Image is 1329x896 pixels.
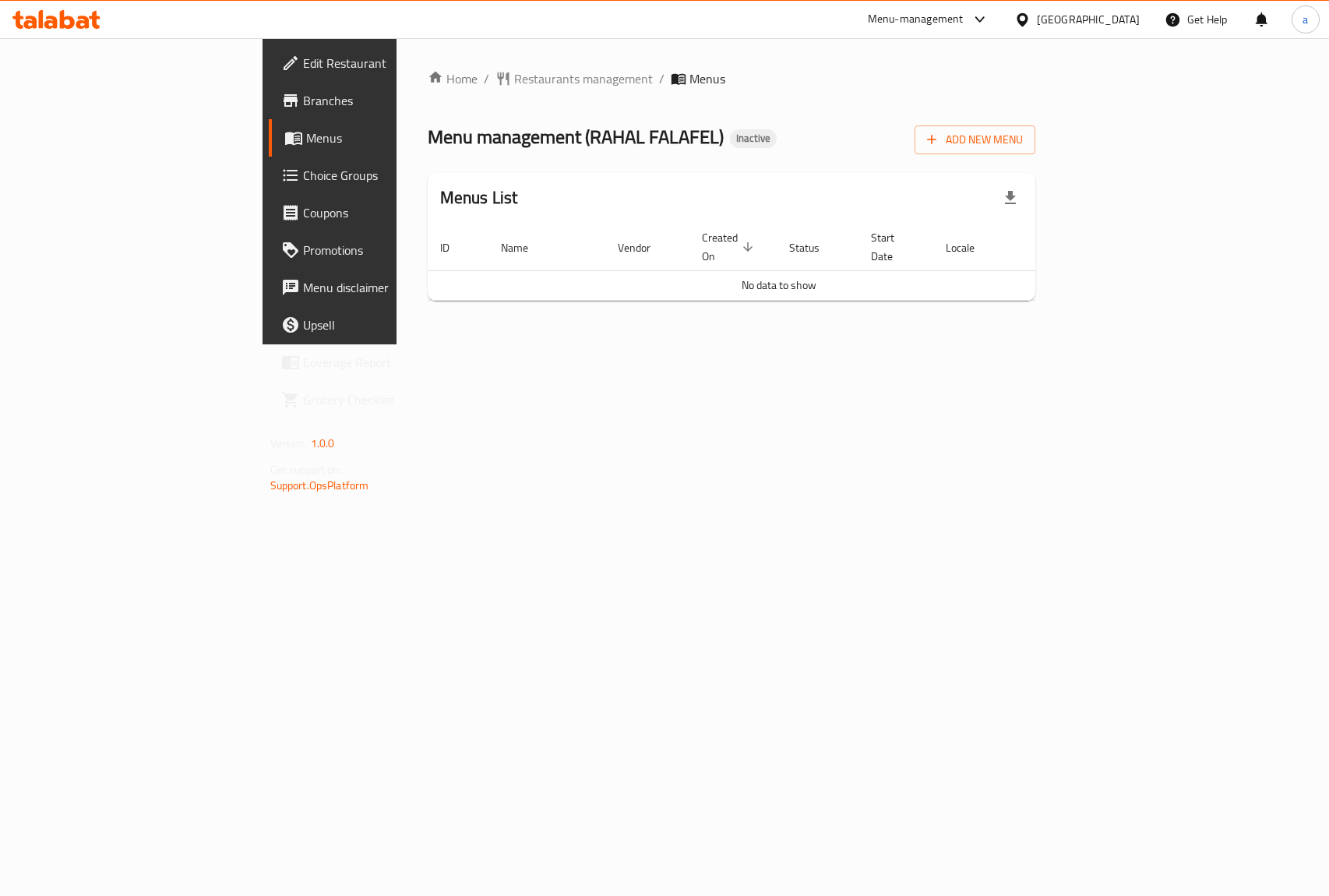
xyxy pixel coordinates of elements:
a: Coupons [269,194,485,231]
div: Inactive [730,129,777,148]
span: Vendor [618,238,671,257]
span: Created On [702,228,758,266]
a: Menus [269,119,485,157]
th: Actions [1013,224,1130,271]
a: Branches [269,82,485,119]
span: ID [440,238,470,257]
span: Add New Menu [927,130,1023,150]
nav: breadcrumb [428,69,1036,88]
a: Choice Groups [269,157,485,194]
span: No data to show [742,275,816,295]
span: Inactive [730,132,777,145]
span: Coverage Report [303,353,472,372]
span: a [1303,11,1308,28]
span: Menu disclaimer [303,278,472,297]
span: Promotions [303,241,472,259]
span: Choice Groups [303,166,472,185]
li: / [484,69,489,88]
a: Grocery Checklist [269,381,485,418]
span: Locale [946,238,995,257]
span: Start Date [871,228,915,266]
span: Name [501,238,548,257]
div: Menu-management [868,10,964,29]
span: Menus [689,69,725,88]
span: Status [789,238,840,257]
span: Edit Restaurant [303,54,472,72]
a: Menu disclaimer [269,269,485,306]
span: Restaurants management [514,69,653,88]
div: Export file [992,179,1029,217]
a: Edit Restaurant [269,44,485,82]
span: Menus [306,129,472,147]
li: / [659,69,664,88]
span: Grocery Checklist [303,390,472,409]
a: Coverage Report [269,344,485,381]
span: Upsell [303,316,472,334]
span: Coupons [303,203,472,222]
button: Add New Menu [915,125,1035,154]
span: Menu management ( RAHAL FALAFEL ) [428,119,724,154]
a: Support.OpsPlatform [270,475,369,496]
a: Restaurants management [495,69,653,88]
h2: Menus List [440,186,518,210]
div: [GEOGRAPHIC_DATA] [1037,11,1140,28]
table: enhanced table [428,224,1130,301]
a: Upsell [269,306,485,344]
span: Version: [270,433,308,453]
span: Branches [303,91,472,110]
span: 1.0.0 [311,433,335,453]
a: Promotions [269,231,485,269]
span: Get support on: [270,460,342,480]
